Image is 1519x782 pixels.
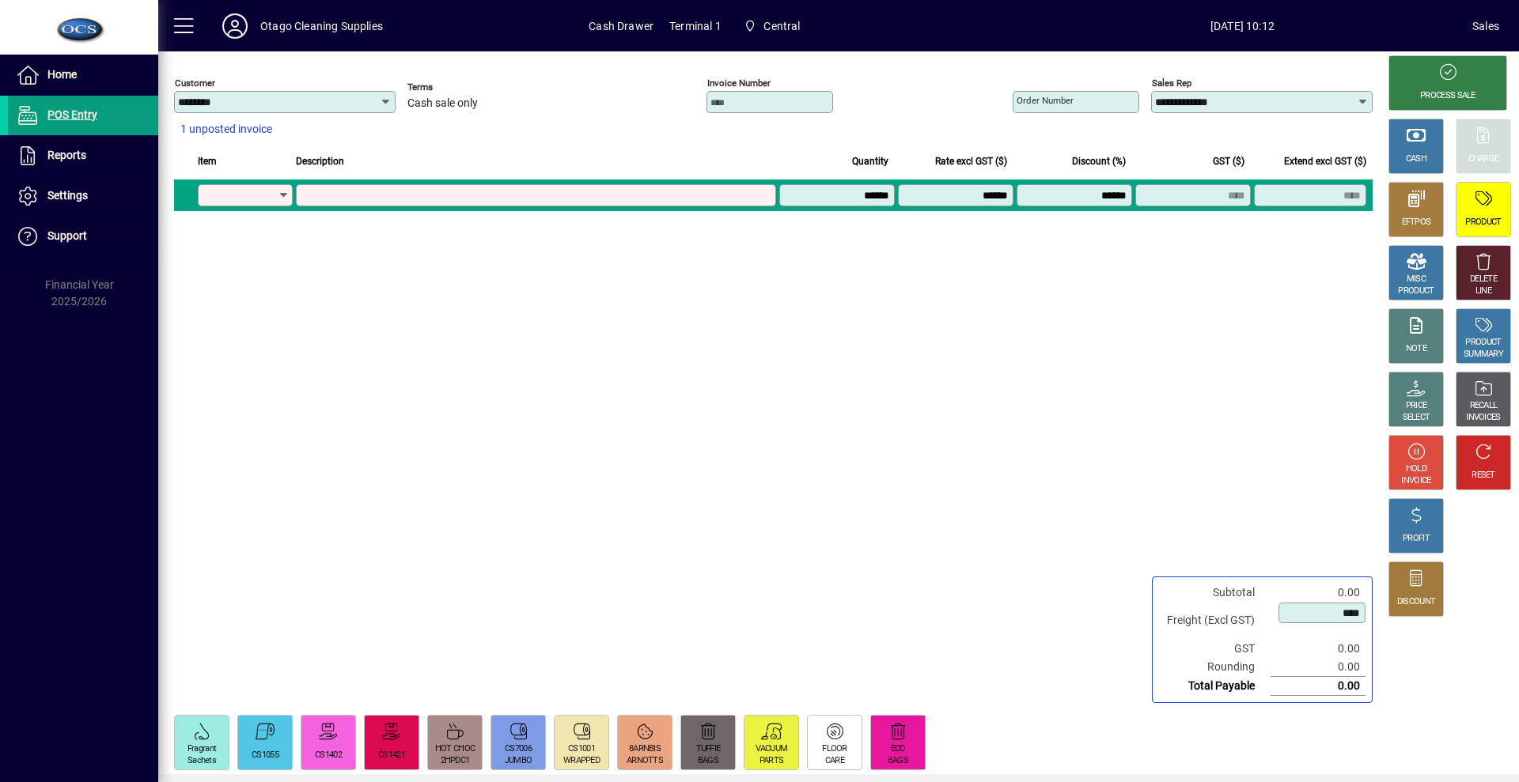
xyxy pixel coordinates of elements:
[1470,400,1498,412] div: RECALL
[47,68,77,81] span: Home
[441,755,470,767] div: 2HPDC1
[1213,153,1244,170] span: GST ($)
[188,755,216,767] div: Sachets
[296,153,344,170] span: Description
[8,136,158,176] a: Reports
[1398,285,1434,297] div: PRODUCT
[1472,470,1495,482] div: RESET
[698,755,718,767] div: BAGS
[505,755,532,767] div: JUMBO
[47,149,86,161] span: Reports
[1159,602,1271,640] td: Freight (Excl GST)
[47,108,97,121] span: POS Entry
[737,12,807,40] span: Central
[505,743,532,755] div: CS7006
[315,750,342,761] div: CS1402
[589,13,653,39] span: Cash Drawer
[1159,640,1271,658] td: GST
[891,743,906,755] div: ECO
[1072,153,1126,170] span: Discount (%)
[1472,13,1499,39] div: Sales
[8,55,158,95] a: Home
[629,743,661,755] div: 8ARNBIS
[1403,412,1430,424] div: SELECT
[407,82,502,93] span: Terms
[759,755,784,767] div: PARTS
[407,97,478,110] span: Cash sale only
[822,743,847,755] div: FLOOR
[1406,400,1427,412] div: PRICE
[852,153,888,170] span: Quantity
[1271,658,1366,677] td: 0.00
[47,229,87,242] span: Support
[1401,475,1430,487] div: INVOICE
[188,743,216,755] div: Fragrant
[260,13,383,39] div: Otago Cleaning Supplies
[1159,584,1271,602] td: Subtotal
[1420,90,1475,102] div: PROCESS SALE
[1407,274,1426,285] div: MISC
[1159,677,1271,696] td: Total Payable
[1402,217,1431,229] div: EFTPOS
[1470,274,1497,285] div: DELETE
[47,189,88,202] span: Settings
[1406,153,1426,165] div: CASH
[1406,343,1426,355] div: NOTE
[1468,153,1499,165] div: CHARGE
[175,77,215,89] mat-label: Customer
[1464,349,1503,361] div: SUMMARY
[1406,463,1426,475] div: HOLD
[935,153,1007,170] span: Rate excl GST ($)
[198,153,217,170] span: Item
[563,755,600,767] div: WRAPPED
[1017,95,1074,106] mat-label: Order number
[378,750,405,761] div: CS1421
[1271,640,1366,658] td: 0.00
[435,743,475,755] div: HOT CHOC
[1465,337,1501,349] div: PRODUCT
[1465,217,1501,229] div: PRODUCT
[1475,285,1491,297] div: LINE
[1152,77,1191,89] mat-label: Sales rep
[1403,533,1430,545] div: PROFIT
[174,115,278,144] button: 1 unposted invoice
[756,743,788,755] div: VACUUM
[696,743,721,755] div: TUFFIE
[252,750,278,761] div: CS1055
[1271,677,1366,696] td: 0.00
[1284,153,1366,170] span: Extend excl GST ($)
[763,13,800,39] span: Central
[568,743,595,755] div: CS1001
[1397,596,1435,608] div: DISCOUNT
[669,13,722,39] span: Terminal 1
[707,77,771,89] mat-label: Invoice number
[1466,412,1500,424] div: INVOICES
[8,176,158,216] a: Settings
[627,755,663,767] div: ARNOTTS
[825,755,844,767] div: CARE
[180,121,272,138] span: 1 unposted invoice
[1013,13,1472,39] span: [DATE] 10:12
[210,12,260,40] button: Profile
[8,217,158,256] a: Support
[1159,658,1271,677] td: Rounding
[1271,584,1366,602] td: 0.00
[888,755,908,767] div: BAGS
